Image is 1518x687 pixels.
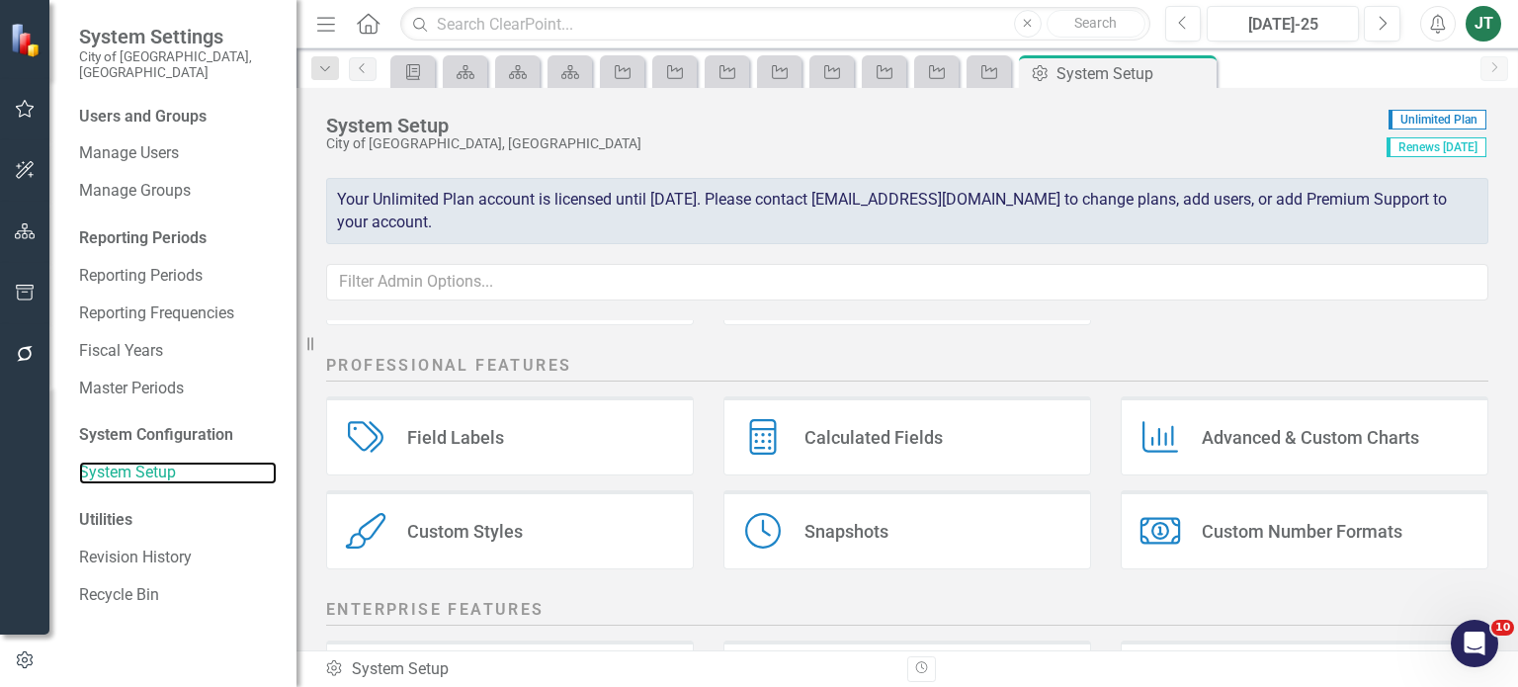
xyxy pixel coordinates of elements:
[1389,110,1486,129] span: Unlimited Plan
[79,340,277,363] a: Fiscal Years
[400,7,1149,42] input: Search ClearPoint...
[1466,6,1501,42] button: JT
[326,178,1488,245] div: Your Unlimited Plan account is licensed until [DATE]. Please contact [EMAIL_ADDRESS][DOMAIN_NAME]...
[1491,620,1514,636] span: 10
[326,264,1488,301] input: Filter Admin Options...
[79,142,277,165] a: Manage Users
[1387,137,1486,157] span: Renews [DATE]
[79,25,277,48] span: System Settings
[324,658,892,681] div: System Setup
[79,106,277,129] div: Users and Groups
[407,426,504,449] div: Field Labels
[1056,61,1212,86] div: System Setup
[804,520,888,543] div: Snapshots
[79,462,277,484] a: System Setup
[1202,520,1402,543] div: Custom Number Formats
[79,265,277,288] a: Reporting Periods
[1202,426,1419,449] div: Advanced & Custom Charts
[79,509,277,532] div: Utilities
[79,302,277,325] a: Reporting Frequencies
[79,180,277,203] a: Manage Groups
[326,136,1377,151] div: City of [GEOGRAPHIC_DATA], [GEOGRAPHIC_DATA]
[79,378,277,400] a: Master Periods
[804,426,943,449] div: Calculated Fields
[79,584,277,607] a: Recycle Bin
[79,424,277,447] div: System Configuration
[1047,10,1145,38] button: Search
[1074,15,1117,31] span: Search
[1451,620,1498,667] iframe: Intercom live chat
[79,48,277,81] small: City of [GEOGRAPHIC_DATA], [GEOGRAPHIC_DATA]
[79,547,277,569] a: Revision History
[10,22,45,57] img: ClearPoint Strategy
[326,599,1488,626] h2: Enterprise Features
[1207,6,1359,42] button: [DATE]-25
[326,115,1377,136] div: System Setup
[407,520,523,543] div: Custom Styles
[79,227,277,250] div: Reporting Periods
[326,355,1488,382] h2: Professional Features
[1214,13,1352,37] div: [DATE]-25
